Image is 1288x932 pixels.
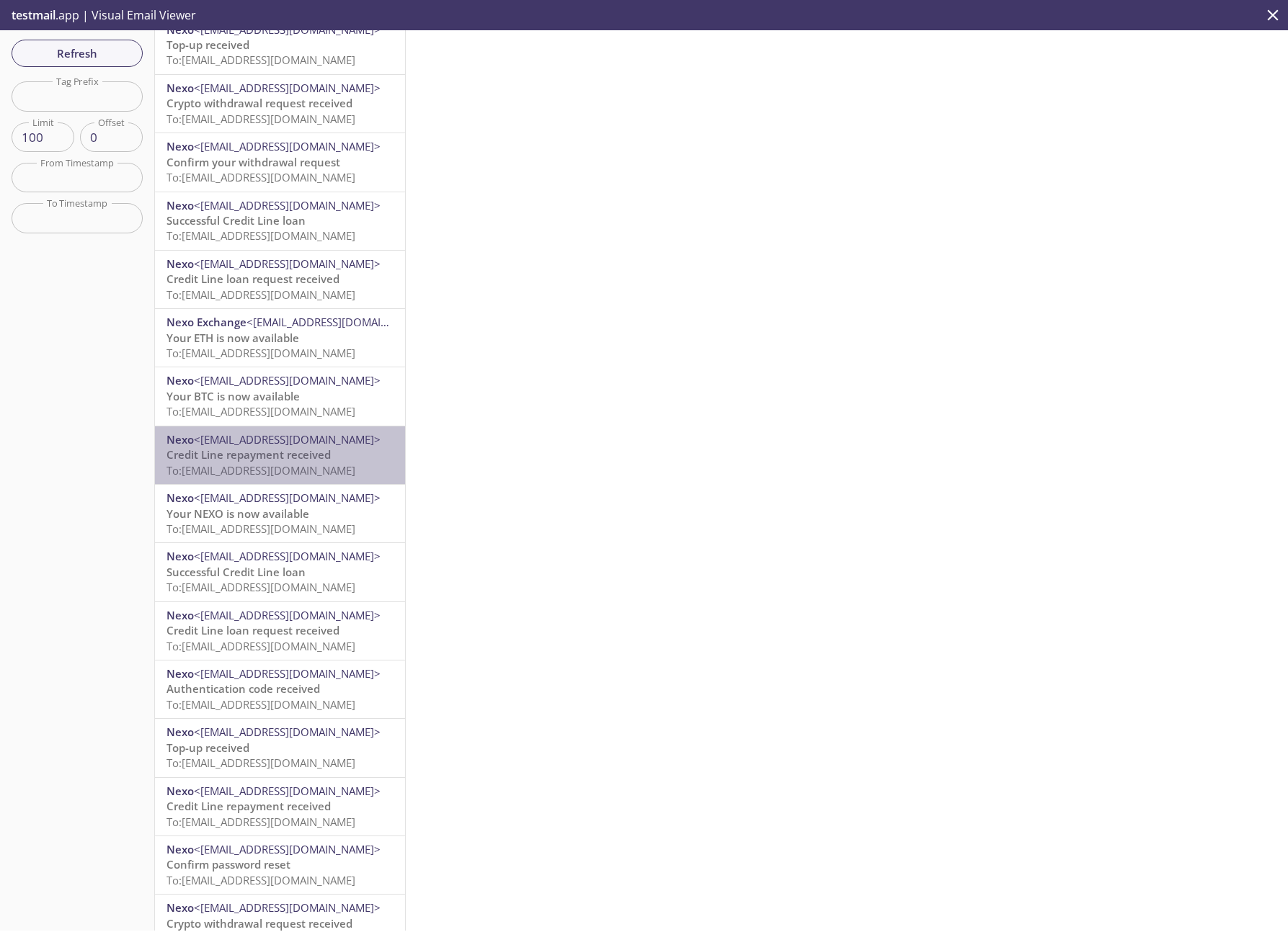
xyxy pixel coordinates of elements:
[166,873,355,887] span: To: [EMAIL_ADDRESS][DOMAIN_NAME]
[166,639,355,653] span: To: [EMAIL_ADDRESS][DOMAIN_NAME]
[166,463,355,478] span: To: [EMAIL_ADDRESS][DOMAIN_NAME]
[166,53,355,67] span: To: [EMAIL_ADDRESS][DOMAIN_NAME]
[166,784,194,798] span: Nexo
[166,506,309,521] span: Your NEXO is now available
[166,666,194,681] span: Nexo
[166,725,194,739] span: Nexo
[166,37,249,52] span: Top-up received
[155,192,405,250] div: Nexo<[EMAIL_ADDRESS][DOMAIN_NAME]>Successful Credit Line loanTo:[EMAIL_ADDRESS][DOMAIN_NAME]
[166,623,339,637] span: Credit Line loan request received
[166,432,194,447] span: Nexo
[166,198,194,212] span: Nexo
[155,75,405,133] div: Nexo<[EMAIL_ADDRESS][DOMAIN_NAME]>Crypto withdrawal request receivedTo:[EMAIL_ADDRESS][DOMAIN_NAME]
[166,681,320,696] span: Authentication code received
[194,139,381,153] span: <[EMAIL_ADDRESS][DOMAIN_NAME]>
[155,309,405,367] div: Nexo Exchange<[EMAIL_ADDRESS][DOMAIN_NAME]>Your ETH is now availableTo:[EMAIL_ADDRESS][DOMAIN_NAME]
[155,251,405,308] div: Nexo<[EMAIL_ADDRESS][DOMAIN_NAME]>Credit Line loan request receivedTo:[EMAIL_ADDRESS][DOMAIN_NAME]
[194,81,381,95] span: <[EMAIL_ADDRESS][DOMAIN_NAME]>
[166,81,194,95] span: Nexo
[155,17,405,74] div: Nexo<[EMAIL_ADDRESS][DOMAIN_NAME]>Top-up receivedTo:[EMAIL_ADDRESS][DOMAIN_NAME]
[166,521,355,536] span: To: [EMAIL_ADDRESS][DOMAIN_NAME]
[155,543,405,601] div: Nexo<[EMAIL_ADDRESS][DOMAIN_NAME]>Successful Credit Line loanTo:[EMAIL_ADDRESS][DOMAIN_NAME]
[166,857,290,871] span: Confirm password reset
[155,602,405,660] div: Nexo<[EMAIL_ADDRESS][DOMAIN_NAME]>Credit Line loan request receivedTo:[EMAIL_ADDRESS][DOMAIN_NAME]
[166,549,194,563] span: Nexo
[194,22,381,37] span: <[EMAIL_ADDRESS][DOMAIN_NAME]>
[166,916,352,931] span: Crypto withdrawal request received
[155,660,405,718] div: Nexo<[EMAIL_ADDRESS][DOMAIN_NAME]>Authentication code receivedTo:[EMAIL_ADDRESS][DOMAIN_NAME]
[166,346,355,360] span: To: [EMAIL_ADDRESS][DOMAIN_NAME]
[166,447,331,462] span: Credit Line repayment received
[194,900,381,915] span: <[EMAIL_ADDRESS][DOMAIN_NAME]>
[166,740,249,755] span: Top-up received
[194,608,381,622] span: <[EMAIL_ADDRESS][DOMAIN_NAME]>
[166,799,331,813] span: Credit Line repayment received
[247,315,433,329] span: <[EMAIL_ADDRESS][DOMAIN_NAME]>
[194,490,381,505] span: <[EMAIL_ADDRESS][DOMAIN_NAME]>
[166,272,339,286] span: Credit Line loan request received
[166,256,194,271] span: Nexo
[166,170,355,184] span: To: [EMAIL_ADDRESS][DOMAIN_NAME]
[166,842,194,856] span: Nexo
[166,22,194,37] span: Nexo
[12,7,55,23] span: testmail
[166,213,306,228] span: Successful Credit Line loan
[155,836,405,894] div: Nexo<[EMAIL_ADDRESS][DOMAIN_NAME]>Confirm password resetTo:[EMAIL_ADDRESS][DOMAIN_NAME]
[194,784,381,798] span: <[EMAIL_ADDRESS][DOMAIN_NAME]>
[166,139,194,153] span: Nexo
[155,719,405,776] div: Nexo<[EMAIL_ADDRESS][DOMAIN_NAME]>Top-up receivedTo:[EMAIL_ADDRESS][DOMAIN_NAME]
[166,331,299,345] span: Your ETH is now available
[155,485,405,542] div: Nexo<[EMAIL_ADDRESS][DOMAIN_NAME]>Your NEXO is now availableTo:[EMAIL_ADDRESS][DOMAIN_NAME]
[166,155,340,169] span: Confirm your withdrawal request
[155,426,405,484] div: Nexo<[EMAIL_ADDRESS][DOMAIN_NAME]>Credit Line repayment receivedTo:[EMAIL_ADDRESS][DOMAIN_NAME]
[155,778,405,835] div: Nexo<[EMAIL_ADDRESS][DOMAIN_NAME]>Credit Line repayment receivedTo:[EMAIL_ADDRESS][DOMAIN_NAME]
[194,842,381,856] span: <[EMAIL_ADDRESS][DOMAIN_NAME]>
[194,373,381,387] span: <[EMAIL_ADDRESS][DOMAIN_NAME]>
[194,725,381,739] span: <[EMAIL_ADDRESS][DOMAIN_NAME]>
[12,40,143,67] button: Refresh
[166,287,355,302] span: To: [EMAIL_ADDRESS][DOMAIN_NAME]
[155,133,405,191] div: Nexo<[EMAIL_ADDRESS][DOMAIN_NAME]>Confirm your withdrawal requestTo:[EMAIL_ADDRESS][DOMAIN_NAME]
[166,697,355,712] span: To: [EMAIL_ADDRESS][DOMAIN_NAME]
[166,608,194,622] span: Nexo
[166,490,194,505] span: Nexo
[155,367,405,425] div: Nexo<[EMAIL_ADDRESS][DOMAIN_NAME]>Your BTC is now availableTo:[EMAIL_ADDRESS][DOMAIN_NAME]
[166,228,355,243] span: To: [EMAIL_ADDRESS][DOMAIN_NAME]
[166,373,194,387] span: Nexo
[166,580,355,594] span: To: [EMAIL_ADDRESS][DOMAIN_NAME]
[194,256,381,271] span: <[EMAIL_ADDRESS][DOMAIN_NAME]>
[194,198,381,212] span: <[EMAIL_ADDRESS][DOMAIN_NAME]>
[166,815,355,829] span: To: [EMAIL_ADDRESS][DOMAIN_NAME]
[166,315,247,329] span: Nexo Exchange
[23,44,131,63] span: Refresh
[166,900,194,915] span: Nexo
[166,389,300,403] span: Your BTC is now available
[166,404,355,418] span: To: [EMAIL_ADDRESS][DOMAIN_NAME]
[166,756,355,770] span: To: [EMAIL_ADDRESS][DOMAIN_NAME]
[166,96,352,110] span: Crypto withdrawal request received
[166,565,306,579] span: Successful Credit Line loan
[194,432,381,447] span: <[EMAIL_ADDRESS][DOMAIN_NAME]>
[166,112,355,126] span: To: [EMAIL_ADDRESS][DOMAIN_NAME]
[194,549,381,563] span: <[EMAIL_ADDRESS][DOMAIN_NAME]>
[194,666,381,681] span: <[EMAIL_ADDRESS][DOMAIN_NAME]>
